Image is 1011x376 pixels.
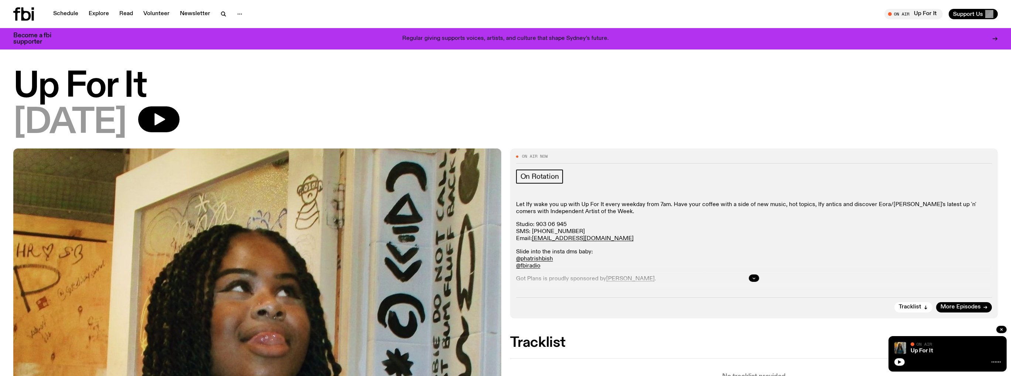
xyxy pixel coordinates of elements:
[520,172,559,181] span: On Rotation
[115,9,137,19] a: Read
[13,70,998,103] h1: Up For It
[84,9,113,19] a: Explore
[13,106,126,140] span: [DATE]
[175,9,215,19] a: Newsletter
[13,33,61,45] h3: Become a fbi supporter
[516,170,563,184] a: On Rotation
[139,9,174,19] a: Volunteer
[516,221,992,243] p: Studio: 903 06 945 SMS: [PHONE_NUMBER] Email:
[516,201,992,215] p: Let Ify wake you up with Up For It every weekday from 7am. Have your coffee with a side of new mu...
[936,302,992,312] a: More Episodes
[49,9,83,19] a: Schedule
[916,342,932,346] span: On Air
[884,9,943,19] button: On AirUp For It
[516,256,553,262] a: @phatrishbish
[522,154,548,158] span: On Air Now
[516,249,992,270] p: Slide into the insta dms baby:
[402,35,609,42] p: Regular giving supports voices, artists, and culture that shape Sydney’s future.
[953,11,983,17] span: Support Us
[510,336,998,349] h2: Tracklist
[940,304,981,310] span: More Episodes
[532,236,633,242] a: [EMAIL_ADDRESS][DOMAIN_NAME]
[949,9,998,19] button: Support Us
[899,304,921,310] span: Tracklist
[894,342,906,354] img: Ify - a Brown Skin girl with black braided twists, looking up to the side with her tongue stickin...
[516,263,540,269] a: @fbiradio
[894,302,932,312] button: Tracklist
[911,348,933,354] a: Up For It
